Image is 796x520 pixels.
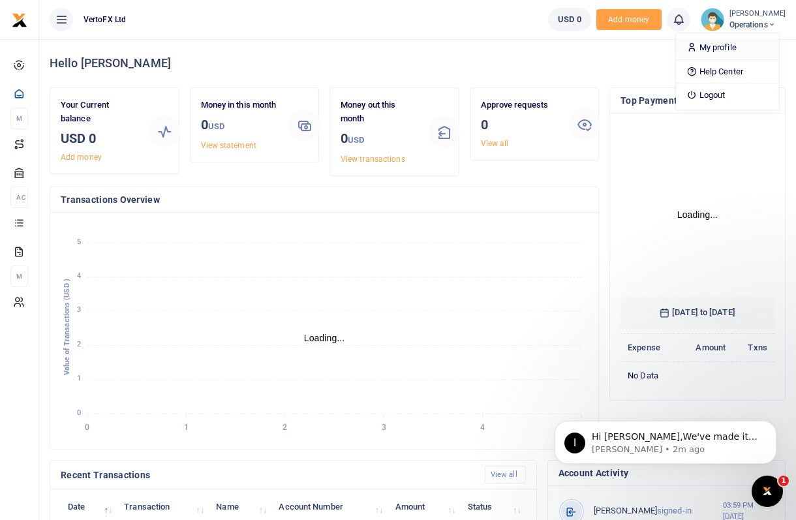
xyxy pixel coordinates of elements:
a: View transactions [341,155,405,164]
li: Toup your wallet [596,9,662,31]
p: Money in this month [201,99,279,112]
h3: 0 [481,115,559,134]
th: Amount [679,334,733,362]
span: VertoFX Ltd [78,14,131,25]
a: Help Center [676,63,779,81]
img: profile-user [701,8,724,31]
a: Logout [676,86,779,104]
a: View statement [201,141,256,150]
a: Add money [61,153,102,162]
a: My profile [676,38,779,57]
h3: 0 [341,129,418,150]
h3: 0 [201,115,279,136]
th: Expense [620,334,679,362]
tspan: 2 [77,340,81,348]
text: Loading... [677,209,718,220]
tspan: 0 [77,408,81,417]
tspan: 4 [77,271,81,280]
small: USD [348,135,364,145]
iframe: Intercom live chat [752,476,783,507]
tspan: 2 [283,423,287,432]
h3: USD 0 [61,129,138,148]
h4: Recent Transactions [61,468,474,482]
a: View all [481,139,509,148]
a: View all [485,466,526,483]
tspan: 3 [382,423,386,432]
a: profile-user [PERSON_NAME] Operations [701,8,786,31]
li: Wallet ballance [543,8,596,31]
a: Add money [596,14,662,23]
h4: Hello [PERSON_NAME] [50,56,786,70]
tspan: 1 [184,423,189,432]
tspan: 0 [85,423,89,432]
span: 1 [778,476,789,486]
span: [PERSON_NAME] [594,506,657,515]
h4: Transactions Overview [61,192,588,207]
small: USD [208,121,224,131]
tspan: 4 [480,423,485,432]
li: M [10,266,28,287]
a: USD 0 [548,8,591,31]
td: No data [620,361,774,389]
p: signed-in [594,504,723,518]
tspan: 3 [77,306,81,314]
h4: Top Payments & Expenses [620,93,774,108]
p: Your Current balance [61,99,138,126]
img: logo-small [12,12,27,28]
span: Operations [729,19,786,31]
tspan: 1 [77,374,81,382]
small: [PERSON_NAME] [729,8,786,20]
li: Ac [10,187,28,208]
th: Txns [733,334,774,362]
iframe: Intercom notifications message [535,393,796,485]
span: USD 0 [558,13,581,26]
text: Loading... [304,333,345,343]
text: Value of Transactions (USD ) [63,279,71,375]
li: M [10,108,28,129]
p: Approve requests [481,99,559,112]
h6: [DATE] to [DATE] [620,297,774,328]
a: logo-small logo-large logo-large [12,14,27,24]
tspan: 5 [77,237,81,246]
span: Add money [596,9,662,31]
p: Money out this month [341,99,418,126]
